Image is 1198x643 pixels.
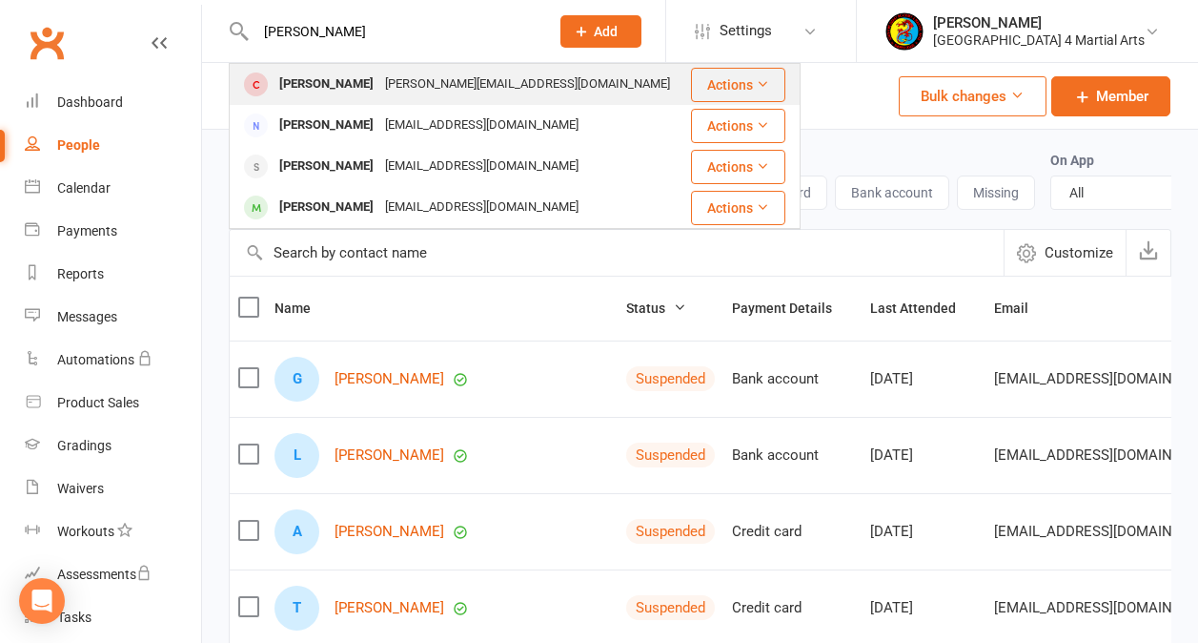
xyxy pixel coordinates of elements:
[57,438,112,453] div: Gradings
[57,137,100,153] div: People
[732,297,853,320] button: Payment Details
[870,297,977,320] button: Last Attended
[933,31,1145,49] div: [GEOGRAPHIC_DATA] 4 Martial Arts
[720,10,772,52] span: Settings
[870,600,977,616] div: [DATE]
[732,600,853,616] div: Credit card
[691,150,785,184] button: Actions
[57,266,104,281] div: Reports
[994,301,1049,316] span: Email
[691,109,785,143] button: Actions
[626,595,715,620] div: Suspended
[19,578,65,624] div: Open Intercom Messenger
[25,167,201,210] a: Calendar
[691,191,785,225] button: Actions
[626,297,686,320] button: Status
[933,14,1145,31] div: [PERSON_NAME]
[57,94,123,110] div: Dashboard
[274,433,319,478] div: Lachlan
[274,71,379,98] div: [PERSON_NAME]
[379,153,584,180] div: [EMAIL_ADDRESS][DOMAIN_NAME]
[25,425,201,467] a: Gradings
[732,301,853,316] span: Payment Details
[57,524,114,539] div: Workouts
[274,509,319,554] div: Aaron
[25,296,201,339] a: Messages
[25,596,201,639] a: Tasks
[732,371,853,387] div: Bank account
[626,301,686,316] span: Status
[274,301,332,316] span: Name
[1096,85,1148,108] span: Member
[732,447,853,464] div: Bank account
[274,194,379,221] div: [PERSON_NAME]
[870,447,977,464] div: [DATE]
[870,371,977,387] div: [DATE]
[23,19,71,67] a: Clubworx
[1004,230,1126,276] button: Customize
[870,301,977,316] span: Last Attended
[335,447,444,464] a: [PERSON_NAME]
[626,519,715,544] div: Suspended
[57,223,117,239] div: Payments
[57,395,139,410] div: Product Sales
[274,153,379,180] div: [PERSON_NAME]
[691,68,785,102] button: Actions
[335,371,444,387] a: [PERSON_NAME]
[25,124,201,167] a: People
[885,12,924,51] img: thumb_image1683609340.png
[230,230,1004,276] input: Search by contact name
[560,15,641,48] button: Add
[626,443,715,467] div: Suspended
[1045,241,1113,264] span: Customize
[732,524,853,540] div: Credit card
[594,24,618,39] span: Add
[25,510,201,553] a: Workouts
[25,553,201,596] a: Assessments
[335,600,444,616] a: [PERSON_NAME]
[274,586,319,631] div: Tristan
[25,339,201,382] a: Automations
[994,297,1049,320] button: Email
[57,180,111,196] div: Calendar
[25,467,201,510] a: Waivers
[626,366,715,391] div: Suspended
[1050,153,1094,168] label: On App
[25,253,201,296] a: Reports
[379,194,584,221] div: [EMAIL_ADDRESS][DOMAIN_NAME]
[57,309,117,324] div: Messages
[57,481,104,496] div: Waivers
[957,176,1035,210] button: Missing
[57,567,152,582] div: Assessments
[274,112,379,139] div: [PERSON_NAME]
[274,357,319,402] div: Greg
[335,524,444,540] a: [PERSON_NAME]
[274,297,332,320] button: Name
[899,76,1046,116] button: Bulk changes
[25,81,201,124] a: Dashboard
[379,112,584,139] div: [EMAIL_ADDRESS][DOMAIN_NAME]
[57,352,134,367] div: Automations
[1051,76,1170,116] a: Member
[250,18,536,45] input: Search...
[835,176,949,210] button: Bank account
[25,210,201,253] a: Payments
[57,610,91,625] div: Tasks
[870,524,977,540] div: [DATE]
[379,71,676,98] div: [PERSON_NAME][EMAIL_ADDRESS][DOMAIN_NAME]
[25,382,201,425] a: Product Sales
